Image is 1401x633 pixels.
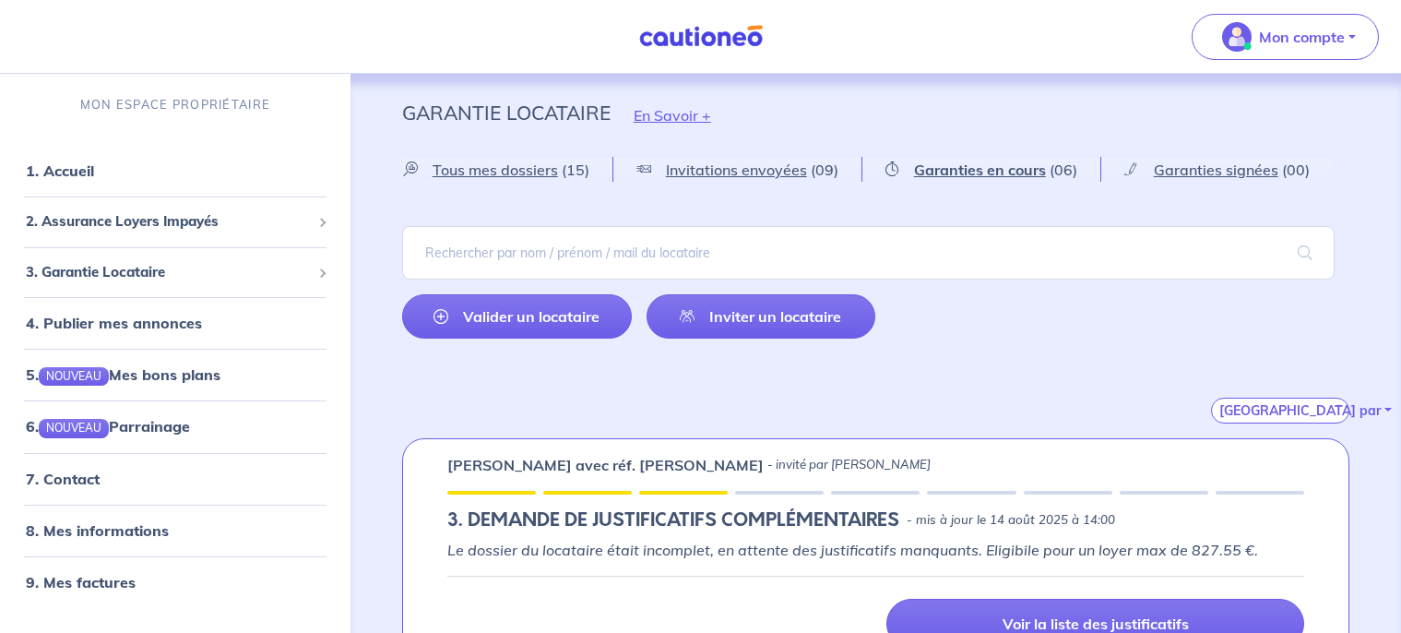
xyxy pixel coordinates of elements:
[7,408,343,445] div: 6.NOUVEAUParrainage
[26,161,94,180] a: 1. Accueil
[1101,158,1333,182] a: Garanties signées(00)
[26,521,169,540] a: 8. Mes informations
[1222,22,1252,52] img: illu_account_valid_menu.svg
[447,509,1304,531] div: state: RENTER-DOCUMENTS-INCOMPLETE, Context: IN-LANDLORD,IN-LANDLORD-NO-CERTIFICATE
[1192,14,1379,60] button: illu_account_valid_menu.svgMon compte
[1154,161,1278,179] span: Garanties signées
[613,158,861,182] a: Invitations envoyées(09)
[811,161,838,179] span: (09)
[26,417,190,436] a: 6.NOUVEAUParrainage
[7,305,343,341] div: 4. Publier mes annonces
[666,161,807,179] span: Invitations envoyées
[767,456,931,474] p: - invité par [PERSON_NAME]
[1276,227,1335,279] span: search
[26,470,100,488] a: 7. Contact
[562,161,589,179] span: (15)
[1259,26,1345,48] p: Mon compte
[1211,398,1349,424] button: [GEOGRAPHIC_DATA] par
[7,204,343,240] div: 2. Assurance Loyers Impayés
[402,226,1335,280] input: Rechercher par nom / prénom / mail du locataire
[80,96,270,113] p: MON ESPACE PROPRIÉTAIRE
[632,25,770,48] img: Cautioneo
[447,509,899,531] h5: 3. DEMANDE DE JUSTIFICATIFS COMPLÉMENTAIRES
[1282,161,1310,179] span: (00)
[7,512,343,549] div: 8. Mes informations
[7,564,343,601] div: 9. Mes factures
[7,356,343,393] div: 5.NOUVEAUMes bons plans
[862,158,1100,182] a: Garanties en cours(06)
[907,511,1115,530] p: - mis à jour le 14 août 2025 à 14:00
[647,294,876,339] a: Inviter un locataire
[433,161,558,179] span: Tous mes dossiers
[402,158,612,182] a: Tous mes dossiers(15)
[26,314,202,332] a: 4. Publier mes annonces
[447,454,764,476] p: [PERSON_NAME] avec réf. [PERSON_NAME]
[1003,615,1189,633] p: Voir la liste des justificatifs
[26,365,220,384] a: 5.NOUVEAUMes bons plans
[26,573,136,591] a: 9. Mes factures
[7,255,343,291] div: 3. Garantie Locataire
[402,96,611,129] p: Garantie Locataire
[26,262,311,283] span: 3. Garantie Locataire
[914,161,1046,179] span: Garanties en cours
[26,211,311,233] span: 2. Assurance Loyers Impayés
[1050,161,1077,179] span: (06)
[611,89,734,142] button: En Savoir +
[7,460,343,497] div: 7. Contact
[402,294,632,339] a: Valider un locataire
[447,541,1258,559] em: Le dossier du locataire était incomplet, en attente des justificatifs manquants. Eligibile pour u...
[7,152,343,189] div: 1. Accueil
